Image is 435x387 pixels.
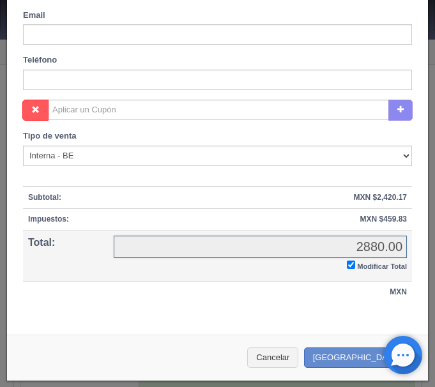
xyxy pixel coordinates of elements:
[247,347,298,368] button: Cancelar
[48,100,389,120] input: Aplicar un Cupón
[390,287,407,296] strong: MXN
[23,186,109,209] th: Subtotal:
[23,10,45,22] label: Email
[347,261,355,269] input: Modificar Total
[23,54,57,66] label: Teléfono
[23,209,109,231] th: Impuestos:
[23,231,109,282] th: Total:
[304,347,415,368] button: [GEOGRAPHIC_DATA]
[357,262,407,270] small: Modificar Total
[360,215,407,224] strong: MXN $459.83
[23,130,77,142] label: Tipo de venta
[354,193,407,202] strong: MXN $2,420.17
